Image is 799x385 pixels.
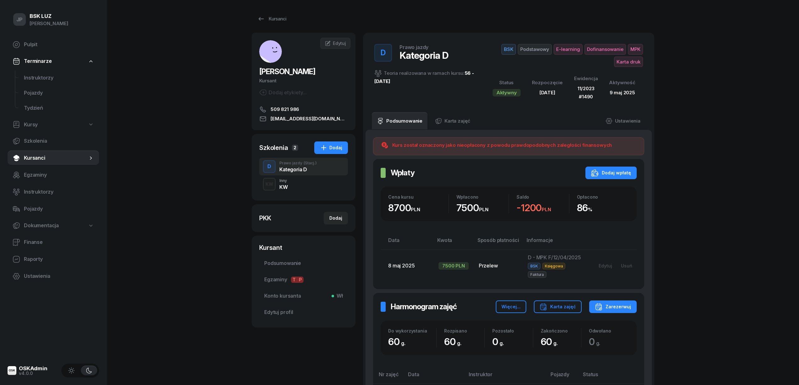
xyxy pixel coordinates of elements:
[297,277,304,283] span: P
[609,89,635,97] div: 9 maj 2025
[401,340,405,346] small: g.
[456,202,509,214] div: 7500
[595,303,631,311] div: Zarezerwuj
[24,154,88,162] span: Kursanci
[500,340,504,346] small: g.
[589,328,629,333] div: Odwołano
[539,90,555,96] span: [DATE]
[492,336,533,348] div: 0
[553,340,558,346] small: g.
[388,194,449,200] div: Cena kursu
[601,112,645,130] a: Ustawienia
[259,115,348,123] a: [EMAIL_ADDRESS][DOMAIN_NAME]
[8,168,99,183] a: Egzaminy
[591,169,631,177] div: Dodaj wpłatę
[324,212,348,224] button: Dodaj
[585,167,637,179] button: Dodaj wpłatę
[279,179,288,183] div: Inny
[577,194,629,200] div: Opłacono
[264,276,343,284] span: Egzaminy
[444,328,484,333] div: Rozpisano
[259,305,348,320] a: Edytuj profil
[554,44,583,55] span: E-learning
[259,77,348,85] div: Kursant
[257,15,286,23] div: Kursanci
[19,70,99,85] a: Instruktorzy
[374,69,478,85] div: Teoria realizowana w ramach kursu:
[430,112,475,130] a: Karta zajęć
[388,202,449,214] div: 8700
[8,54,99,69] a: Terminarze
[542,263,566,269] span: Księgowa
[501,303,521,311] div: Więcej...
[541,328,581,333] div: Zakończono
[532,79,563,87] div: Rozpoczęcie
[517,194,569,200] div: Saldo
[372,112,427,130] a: Podsumowanie
[404,370,465,384] th: Data
[399,50,448,61] div: Kategoria D
[279,184,288,190] div: KW
[485,44,643,67] button: BSKPodstawowyE-learningDofinansowanieMPKKarta druk
[457,340,461,346] small: g.
[378,47,388,59] div: D
[8,366,16,375] img: logo-xs@2x.png
[433,236,474,250] th: Kwota
[589,336,604,347] span: 0
[16,17,23,22] span: JP
[259,89,307,96] button: Dodaj etykiety...
[24,41,94,49] span: Pulpit
[24,121,38,129] span: Kursy
[259,214,271,223] div: PKK
[329,214,342,222] div: Dodaj
[388,262,415,269] span: 8 maj 2025
[589,300,637,313] button: Zarezerwuj
[333,41,346,46] span: Edytuj
[8,269,99,284] a: Ustawienia
[594,261,617,271] button: Edytuj
[547,370,579,384] th: Pojazdy
[574,74,598,83] div: Ewidencja
[496,300,526,313] button: Więcej...
[264,292,343,300] span: Konto kursanta
[444,336,464,347] span: 60
[259,272,348,287] a: EgzaminyTP
[334,292,343,300] span: Wł
[30,19,68,28] div: [PERSON_NAME]
[493,79,521,87] div: Status
[8,37,99,52] a: Pulpit
[465,370,547,384] th: Instruktor
[381,236,433,250] th: Data
[263,160,276,173] button: D
[30,14,68,19] div: BSK LUZ
[314,141,348,154] button: Dodaj
[399,45,428,50] div: Prawo jazdy
[259,243,348,252] div: Kursant
[584,44,626,55] span: Dofinansowanie
[19,366,47,371] div: OSKAdmin
[24,89,94,97] span: Pojazdy
[456,194,509,200] div: Wpłacono
[19,371,47,376] div: v4.0.0
[374,70,474,84] a: 56 - [DATE]
[259,143,288,152] div: Szkolenia
[588,206,592,212] small: %
[19,101,99,116] a: Tydzień
[320,38,350,49] a: Edytuj
[24,238,94,246] span: Finanse
[534,300,582,313] button: Karta zajęć
[374,44,392,62] button: D
[614,57,643,67] span: Karta druk
[8,201,99,217] a: Pojazdy
[292,145,298,151] span: 2
[373,370,404,384] th: Nr zajęć
[501,44,516,55] span: BSK
[8,151,99,166] a: Kursanci
[411,206,420,212] small: PLN
[617,261,637,271] button: Usuń
[609,79,635,87] div: Aktywność
[479,206,489,212] small: PLN
[259,256,348,271] a: Podsumowanie
[8,118,99,132] a: Kursy
[621,263,632,268] div: Usuń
